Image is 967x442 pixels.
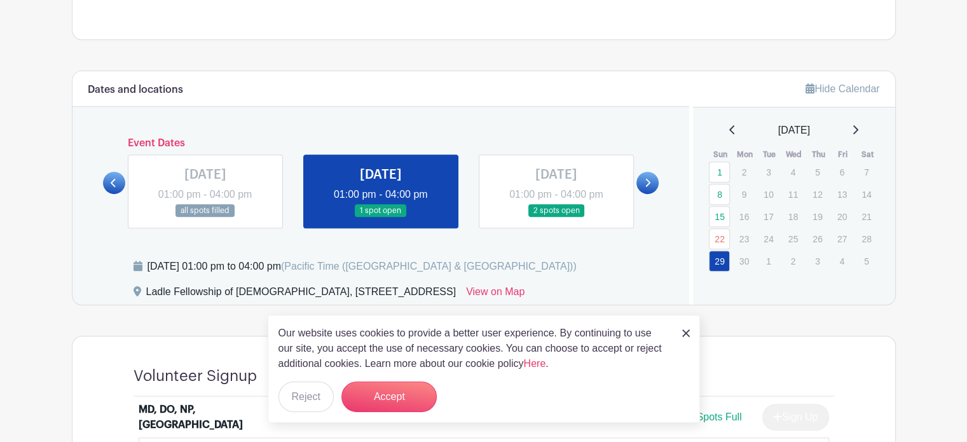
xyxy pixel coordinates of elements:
p: 17 [758,207,779,226]
p: 24 [758,229,779,249]
a: 22 [709,228,730,249]
th: Fri [831,148,856,161]
a: 1 [709,162,730,183]
p: 26 [807,229,828,249]
a: View on Map [466,284,525,305]
p: 5 [807,162,828,182]
span: Spots Full [696,411,741,422]
p: 23 [734,229,755,249]
p: Our website uses cookies to provide a better user experience. By continuing to use our site, you ... [278,326,669,371]
h6: Event Dates [125,137,637,149]
h6: Dates and locations [88,84,183,96]
p: 3 [807,251,828,271]
div: MD, DO, NP, [GEOGRAPHIC_DATA] [139,402,296,432]
a: 8 [709,184,730,205]
p: 3 [758,162,779,182]
p: 27 [832,229,853,249]
a: Here [524,358,546,369]
p: 4 [832,251,853,271]
a: 15 [709,206,730,227]
a: 29 [709,251,730,272]
button: Accept [341,382,437,412]
a: Hide Calendar [806,83,879,94]
p: 30 [734,251,755,271]
th: Sat [855,148,880,161]
th: Tue [757,148,782,161]
p: 2 [783,251,804,271]
p: 18 [783,207,804,226]
p: 2 [734,162,755,182]
p: 6 [832,162,853,182]
p: 21 [856,207,877,226]
p: 9 [734,184,755,204]
button: Reject [278,382,334,412]
p: 20 [832,207,853,226]
p: 11 [783,184,804,204]
p: 13 [832,184,853,204]
p: 4 [783,162,804,182]
th: Sun [708,148,733,161]
p: 25 [783,229,804,249]
span: [DATE] [778,123,810,138]
p: 14 [856,184,877,204]
p: 10 [758,184,779,204]
p: 19 [807,207,828,226]
p: 7 [856,162,877,182]
th: Wed [782,148,807,161]
p: 28 [856,229,877,249]
p: 16 [734,207,755,226]
th: Thu [806,148,831,161]
div: [DATE] 01:00 pm to 04:00 pm [147,259,577,274]
div: Ladle Fellowship of [DEMOGRAPHIC_DATA], [STREET_ADDRESS] [146,284,456,305]
img: close_button-5f87c8562297e5c2d7936805f587ecaba9071eb48480494691a3f1689db116b3.svg [682,329,690,337]
p: 5 [856,251,877,271]
h4: Volunteer Signup [134,367,257,385]
th: Mon [733,148,758,161]
p: 1 [758,251,779,271]
p: 12 [807,184,828,204]
span: (Pacific Time ([GEOGRAPHIC_DATA] & [GEOGRAPHIC_DATA])) [281,261,577,272]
